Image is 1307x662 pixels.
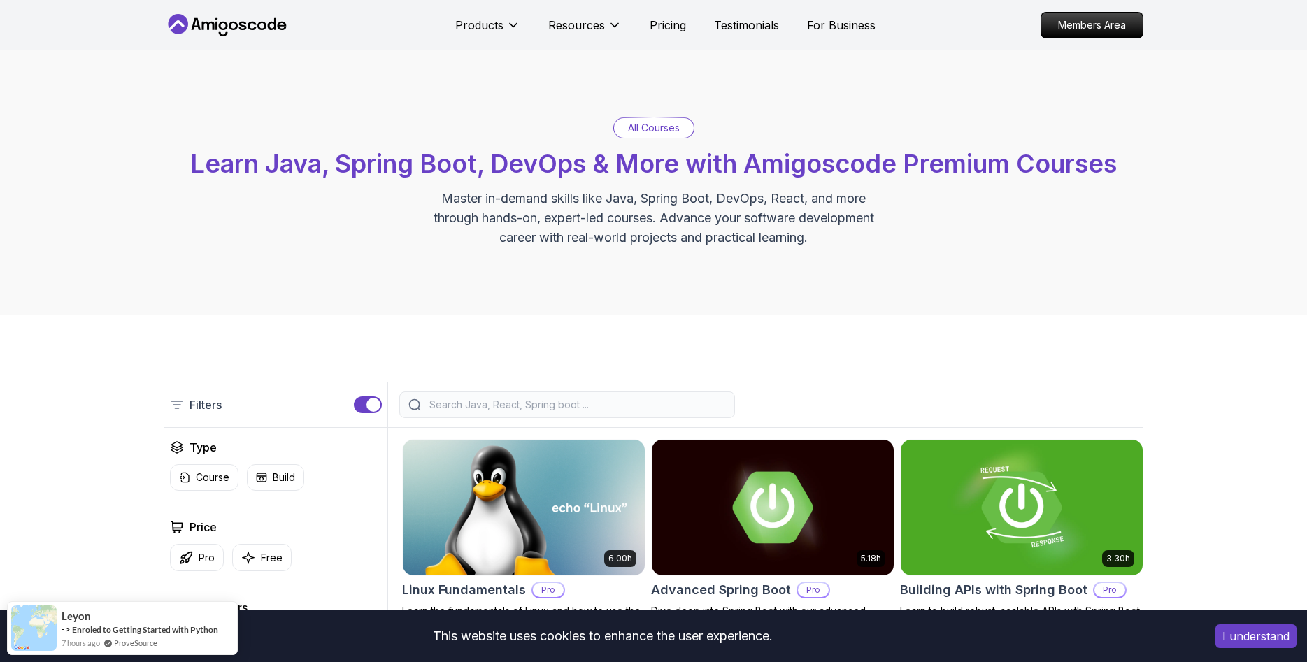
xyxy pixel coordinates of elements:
span: 7 hours ago [62,637,100,649]
button: Build [247,464,304,491]
p: 3.30h [1106,553,1130,564]
p: Master in-demand skills like Java, Spring Boot, DevOps, React, and more through hands-on, expert-... [419,189,889,247]
p: Build [273,470,295,484]
a: Advanced Spring Boot card5.18hAdvanced Spring BootProDive deep into Spring Boot with our advanced... [651,439,894,646]
p: 5.18h [861,553,881,564]
span: Learn Java, Spring Boot, DevOps & More with Amigoscode Premium Courses [190,148,1117,179]
h2: Building APIs with Spring Boot [900,580,1087,600]
button: Resources [548,17,622,45]
a: Enroled to Getting Started with Python [72,624,218,635]
p: 6.00h [608,553,632,564]
button: Course [170,464,238,491]
button: Accept cookies [1215,624,1297,648]
p: Products [455,17,503,34]
p: Resources [548,17,605,34]
p: Pro [199,551,215,565]
img: Advanced Spring Boot card [652,440,894,575]
p: Members Area [1041,13,1143,38]
a: Linux Fundamentals card6.00hLinux FundamentalsProLearn the fundamentals of Linux and how to use t... [402,439,645,632]
p: Pro [798,583,829,597]
iframe: chat widget [1220,575,1307,641]
p: Learn to build robust, scalable APIs with Spring Boot, mastering REST principles, JSON handling, ... [900,604,1143,646]
p: Filters [190,396,222,413]
h2: Price [190,519,217,535]
div: This website uses cookies to enhance the user experience. [10,621,1194,652]
button: Pro [170,544,224,571]
h2: Instructors [192,599,248,616]
a: Pricing [650,17,686,34]
a: Testimonials [714,17,779,34]
img: Building APIs with Spring Boot card [901,440,1143,575]
p: Course [196,470,229,484]
input: Search Java, React, Spring boot ... [427,398,726,412]
p: All Courses [628,121,680,135]
p: Pro [533,583,564,597]
img: provesource social proof notification image [11,605,57,651]
a: For Business [807,17,876,34]
a: Building APIs with Spring Boot card3.30hBuilding APIs with Spring BootProLearn to build robust, s... [900,439,1143,646]
p: Pro [1094,583,1125,597]
p: Free [261,551,283,565]
p: Dive deep into Spring Boot with our advanced course, designed to take your skills from intermedia... [651,604,894,646]
span: leyon [62,610,91,622]
a: ProveSource [114,638,157,647]
a: Members Area [1041,12,1143,38]
h2: Advanced Spring Boot [651,580,791,600]
span: -> [62,624,71,635]
img: Linux Fundamentals card [403,440,645,575]
button: Products [455,17,520,45]
p: Learn the fundamentals of Linux and how to use the command line [402,604,645,632]
h2: Type [190,439,217,456]
h2: Linux Fundamentals [402,580,526,600]
button: Free [232,544,292,571]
